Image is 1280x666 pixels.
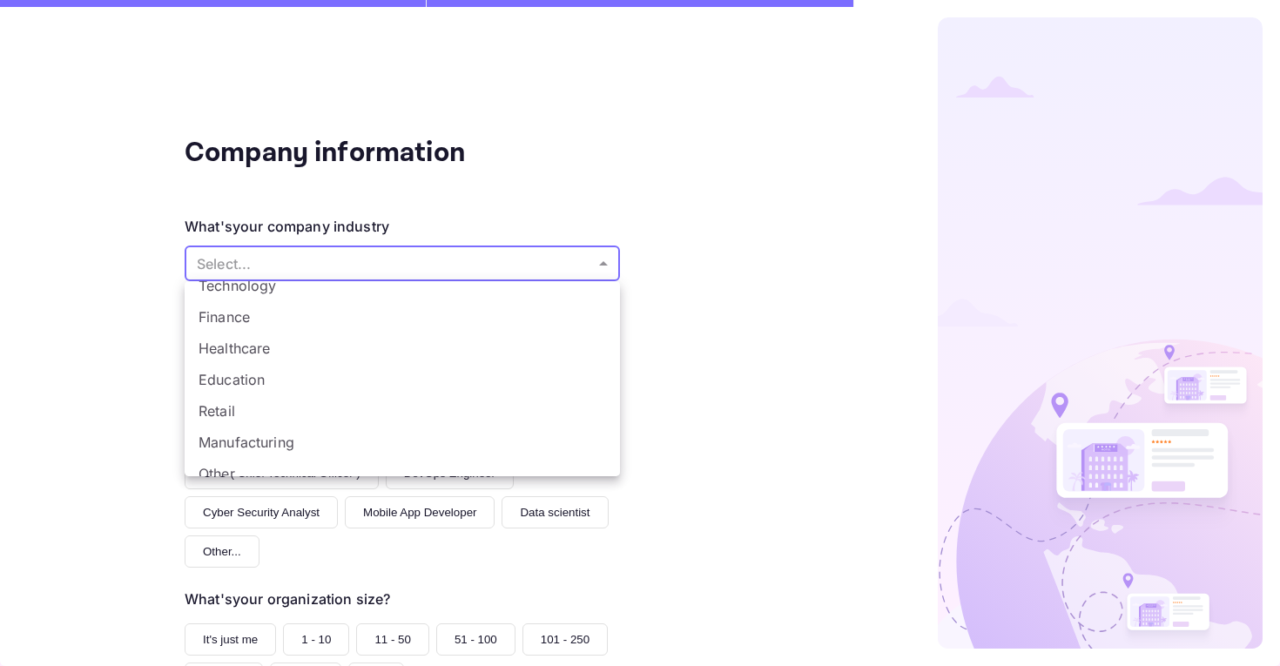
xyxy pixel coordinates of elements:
[185,395,620,427] li: Retail
[185,427,620,458] li: Manufacturing
[185,333,620,364] li: Healthcare
[185,458,620,489] li: Other...
[185,301,620,333] li: Finance
[185,270,620,301] li: Technology
[185,364,620,395] li: Education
